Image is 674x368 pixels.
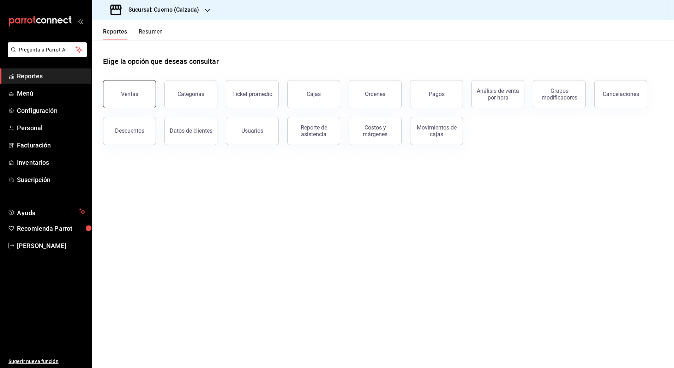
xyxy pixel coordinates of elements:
[17,106,86,115] span: Configuración
[78,18,83,24] button: open_drawer_menu
[103,28,163,40] div: navigation tabs
[177,91,204,97] div: Categorías
[353,124,397,138] div: Costos y márgenes
[17,241,86,251] span: [PERSON_NAME]
[103,80,156,108] button: Ventas
[287,117,340,145] button: Reporte de asistencia
[476,88,520,101] div: Análisis de venta por hora
[471,80,524,108] button: Análisis de venta por hora
[292,124,336,138] div: Reporte de asistencia
[121,91,138,97] div: Ventas
[232,91,272,97] div: Ticket promedio
[410,117,463,145] button: Movimientos de cajas
[17,224,86,233] span: Recomienda Parrot
[8,42,87,57] button: Pregunta a Parrot AI
[5,51,87,59] a: Pregunta a Parrot AI
[164,117,217,145] button: Datos de clientes
[287,80,340,108] button: Cajas
[17,158,86,167] span: Inventarios
[164,80,217,108] button: Categorías
[170,127,212,134] div: Datos de clientes
[17,123,86,133] span: Personal
[8,358,86,365] span: Sugerir nueva función
[139,28,163,40] button: Resumen
[226,80,279,108] button: Ticket promedio
[226,117,279,145] button: Usuarios
[429,91,445,97] div: Pagos
[17,207,77,216] span: Ayuda
[603,91,639,97] div: Cancelaciones
[537,88,581,101] div: Grupos modificadores
[349,80,402,108] button: Órdenes
[103,28,127,40] button: Reportes
[17,89,86,98] span: Menú
[103,56,219,67] h1: Elige la opción que deseas consultar
[365,91,385,97] div: Órdenes
[241,127,263,134] div: Usuarios
[19,46,76,54] span: Pregunta a Parrot AI
[415,124,458,138] div: Movimientos de cajas
[349,117,402,145] button: Costos y márgenes
[594,80,647,108] button: Cancelaciones
[410,80,463,108] button: Pagos
[17,71,86,81] span: Reportes
[17,140,86,150] span: Facturación
[123,6,199,14] h3: Sucursal: Cuerno (Calzada)
[115,127,144,134] div: Descuentos
[17,175,86,185] span: Suscripción
[533,80,586,108] button: Grupos modificadores
[103,117,156,145] button: Descuentos
[307,91,321,97] div: Cajas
